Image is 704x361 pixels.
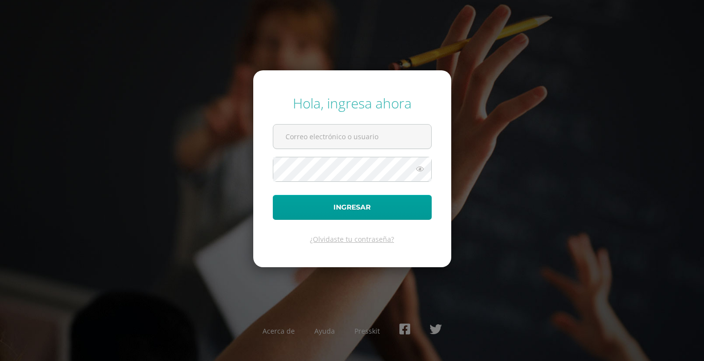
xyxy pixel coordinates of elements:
[273,125,431,149] input: Correo electrónico o usuario
[310,234,394,244] a: ¿Olvidaste tu contraseña?
[314,326,335,336] a: Ayuda
[263,326,295,336] a: Acerca de
[273,94,432,112] div: Hola, ingresa ahora
[354,326,380,336] a: Presskit
[273,195,432,220] button: Ingresar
